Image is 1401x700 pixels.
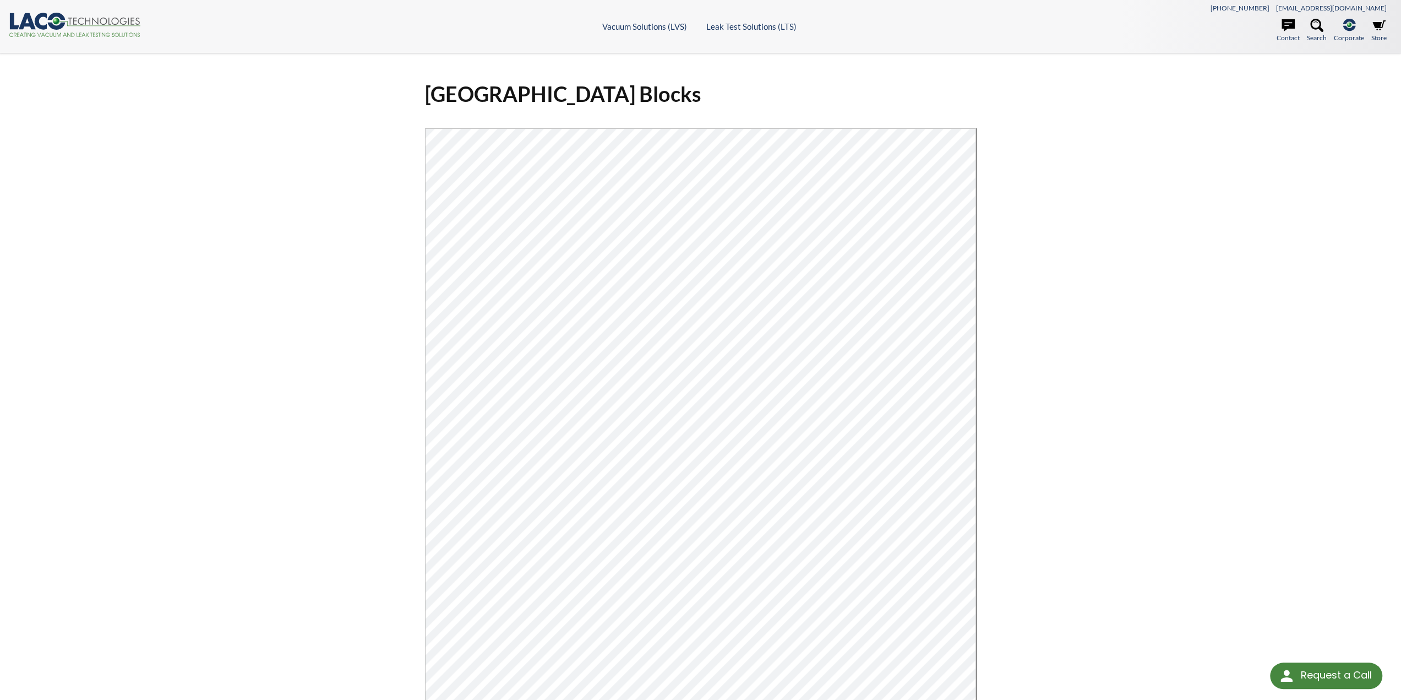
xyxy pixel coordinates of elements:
a: Search [1307,19,1327,43]
a: [EMAIL_ADDRESS][DOMAIN_NAME] [1276,4,1387,12]
img: round button [1278,667,1295,685]
a: [PHONE_NUMBER] [1211,4,1269,12]
a: Vacuum Solutions (LVS) [602,21,687,31]
a: Leak Test Solutions (LTS) [706,21,797,31]
div: Request a Call [1300,663,1371,688]
span: Corporate [1334,32,1364,43]
h1: [GEOGRAPHIC_DATA] Blocks [425,80,977,107]
a: Store [1371,19,1387,43]
a: Contact [1277,19,1300,43]
div: Request a Call [1270,663,1382,689]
